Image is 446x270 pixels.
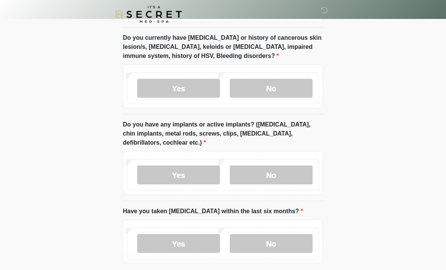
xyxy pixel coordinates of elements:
[137,165,220,184] label: Yes
[123,33,323,61] label: Do you currently have [MEDICAL_DATA] or history of cancerous skin lesion/s, [MEDICAL_DATA], keloi...
[230,79,313,98] label: No
[123,207,303,216] label: Have you taken [MEDICAL_DATA] within the last six months?
[137,79,220,98] label: Yes
[230,234,313,253] label: No
[115,6,182,23] img: It's A Secret Med Spa Logo
[230,165,313,184] label: No
[137,234,220,253] label: Yes
[123,120,323,147] label: Do you have any implants or active implants? ([MEDICAL_DATA], chin implants, metal rods, screws, ...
